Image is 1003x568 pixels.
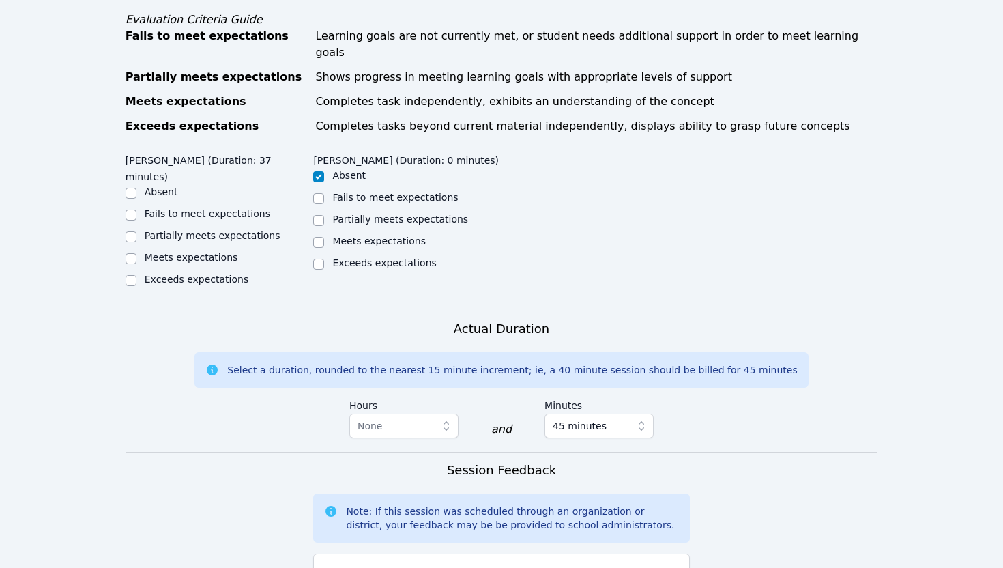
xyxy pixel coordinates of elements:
label: Exceeds expectations [332,257,436,268]
h3: Session Feedback [447,461,556,480]
div: Partially meets expectations [126,69,308,85]
div: Fails to meet expectations [126,28,308,61]
div: Learning goals are not currently met, or student needs additional support in order to meet learni... [315,28,877,61]
span: 45 minutes [553,418,607,434]
div: Completes task independently, exhibits an understanding of the concept [315,94,877,110]
label: Fails to meet expectations [145,208,270,219]
button: None [349,414,459,438]
label: Minutes [544,393,654,414]
label: Fails to meet expectations [332,192,458,203]
div: Shows progress in meeting learning goals with appropriate levels of support [315,69,877,85]
label: Meets expectations [145,252,238,263]
label: Exceeds expectations [145,274,248,285]
label: Hours [349,393,459,414]
div: Exceeds expectations [126,118,308,134]
div: Note: If this session was scheduled through an organization or district, your feedback may be be ... [346,505,678,532]
label: Absent [145,186,178,197]
div: Completes tasks beyond current material independently, displays ability to grasp future concepts [315,118,877,134]
div: Meets expectations [126,94,308,110]
h3: Actual Duration [454,319,549,339]
div: Evaluation Criteria Guide [126,12,878,28]
span: None [358,421,383,431]
div: Select a duration, rounded to the nearest 15 minute increment; ie, a 40 minute session should be ... [227,363,797,377]
legend: [PERSON_NAME] (Duration: 37 minutes) [126,148,314,185]
label: Meets expectations [332,236,426,246]
label: Partially meets expectations [332,214,468,225]
button: 45 minutes [544,414,654,438]
div: and [491,421,512,438]
label: Absent [332,170,366,181]
label: Partially meets expectations [145,230,280,241]
legend: [PERSON_NAME] (Duration: 0 minutes) [313,148,499,169]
